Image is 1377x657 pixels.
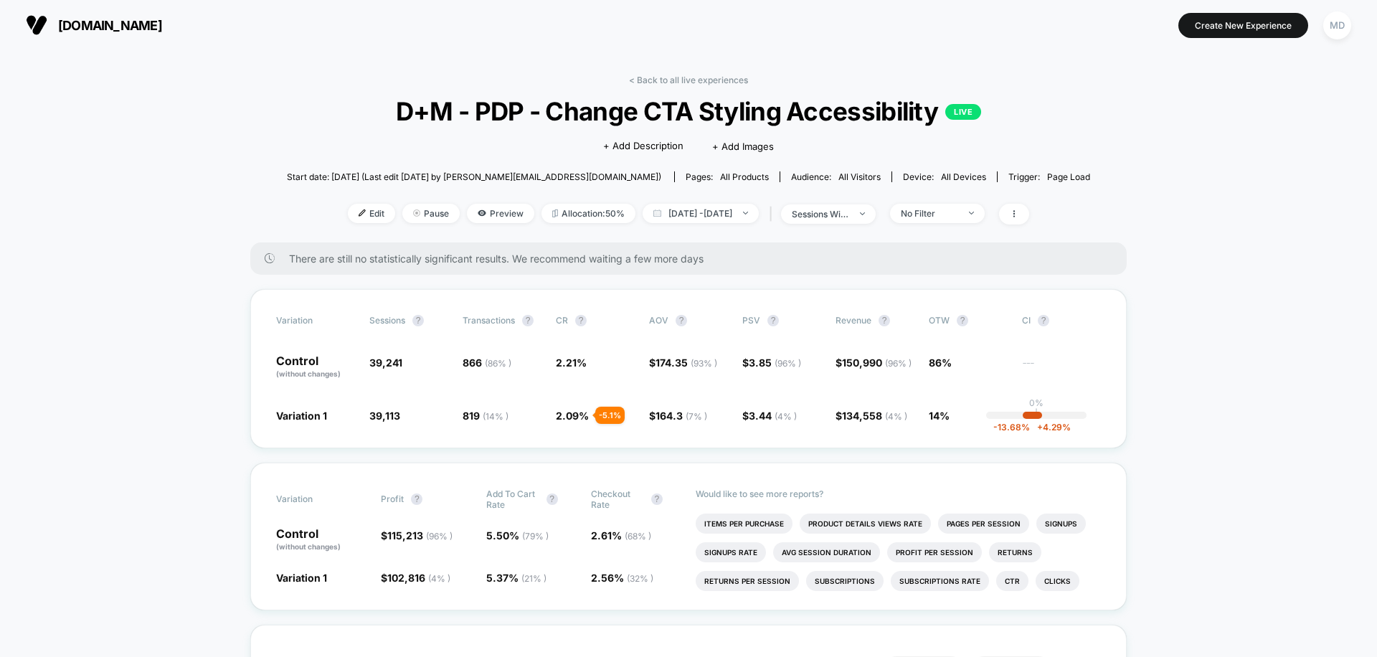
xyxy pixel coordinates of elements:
[1036,571,1079,591] li: Clicks
[276,488,355,510] span: Variation
[276,369,341,378] span: (without changes)
[838,171,881,182] span: All Visitors
[556,315,568,326] span: CR
[775,358,801,369] span: ( 96 % )
[1030,422,1071,433] span: 4.29 %
[276,410,327,422] span: Variation 1
[381,493,404,504] span: Profit
[938,514,1029,534] li: Pages Per Session
[1038,315,1049,326] button: ?
[629,75,748,85] a: < Back to all live experiences
[653,209,661,217] img: calendar
[996,571,1028,591] li: Ctr
[381,572,450,584] span: $
[891,571,989,591] li: Subscriptions Rate
[901,208,958,219] div: No Filter
[426,531,453,542] span: ( 96 % )
[929,410,950,422] span: 14%
[463,356,511,369] span: 866
[649,410,707,422] span: $
[591,488,644,510] span: Checkout Rate
[289,252,1098,265] span: There are still no statistically significant results. We recommend waiting a few more days
[842,356,912,369] span: 150,990
[348,204,395,223] span: Edit
[749,356,801,369] span: 3.85
[546,493,558,505] button: ?
[696,542,766,562] li: Signups Rate
[369,410,400,422] span: 39,113
[287,171,661,182] span: Start date: [DATE] (Last edit [DATE] by [PERSON_NAME][EMAIL_ADDRESS][DOMAIN_NAME])
[486,488,539,510] span: Add To Cart Rate
[1037,422,1043,433] span: +
[603,139,683,153] span: + Add Description
[591,572,653,584] span: 2.56 %
[411,493,422,505] button: ?
[1319,11,1355,40] button: MD
[521,573,546,584] span: ( 21 % )
[651,493,663,505] button: ?
[552,209,558,217] img: rebalance
[485,358,511,369] span: ( 86 % )
[486,529,549,542] span: 5.50 %
[591,529,651,542] span: 2.61 %
[1035,408,1038,419] p: |
[1008,171,1090,182] div: Trigger:
[58,18,162,33] span: [DOMAIN_NAME]
[276,542,341,551] span: (without changes)
[656,410,707,422] span: 164.3
[836,356,912,369] span: $
[766,204,781,224] span: |
[957,315,968,326] button: ?
[327,96,1050,126] span: D+M - PDP - Change CTA Styling Accessibility
[941,171,986,182] span: all devices
[1036,514,1086,534] li: Signups
[800,514,931,534] li: Product Details Views Rate
[276,355,355,379] p: Control
[486,572,546,584] span: 5.37 %
[836,410,907,422] span: $
[276,572,327,584] span: Variation 1
[1323,11,1351,39] div: MD
[22,14,166,37] button: [DOMAIN_NAME]
[775,411,797,422] span: ( 4 % )
[522,531,549,542] span: ( 79 % )
[26,14,47,36] img: Visually logo
[720,171,769,182] span: all products
[413,209,420,217] img: end
[369,315,405,326] span: Sessions
[686,411,707,422] span: ( 7 % )
[791,171,881,182] div: Audience:
[463,315,515,326] span: Transactions
[993,422,1030,433] span: -13.68 %
[541,204,635,223] span: Allocation: 50%
[742,410,797,422] span: $
[969,212,974,214] img: end
[656,356,717,369] span: 174.35
[556,410,589,422] span: 2.09 %
[627,573,653,584] span: ( 32 % )
[463,410,508,422] span: 819
[643,204,759,223] span: [DATE] - [DATE]
[879,315,890,326] button: ?
[749,410,797,422] span: 3.44
[929,356,952,369] span: 86%
[945,104,981,120] p: LIVE
[743,212,748,214] img: end
[276,315,355,326] span: Variation
[887,542,982,562] li: Profit Per Session
[402,204,460,223] span: Pause
[885,411,907,422] span: ( 4 % )
[676,315,687,326] button: ?
[387,572,450,584] span: 102,816
[556,356,587,369] span: 2.21 %
[575,315,587,326] button: ?
[792,209,849,219] div: sessions with impression
[929,315,1008,326] span: OTW
[742,315,760,326] span: PSV
[428,573,450,584] span: ( 4 % )
[885,358,912,369] span: ( 96 % )
[381,529,453,542] span: $
[696,488,1101,499] p: Would like to see more reports?
[842,410,907,422] span: 134,558
[836,315,871,326] span: Revenue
